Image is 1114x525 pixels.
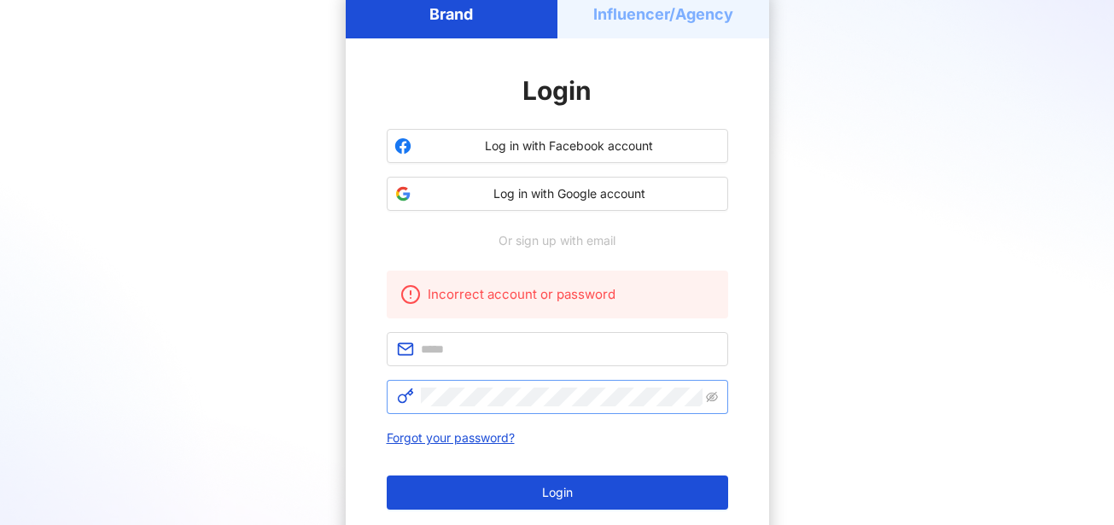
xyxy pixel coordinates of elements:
[429,3,473,25] h5: Brand
[418,185,720,202] span: Log in with Google account
[522,75,592,106] span: Login
[593,3,733,25] h5: Influencer/Agency
[428,284,714,305] div: Incorrect account or password
[387,475,728,510] button: Login
[387,430,515,445] a: Forgot your password?
[387,129,728,163] button: Log in with Facebook account
[487,231,627,250] span: Or sign up with email
[418,137,720,155] span: Log in with Facebook account
[706,391,718,403] span: eye-invisible
[387,177,728,211] button: Log in with Google account
[542,486,573,499] span: Login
